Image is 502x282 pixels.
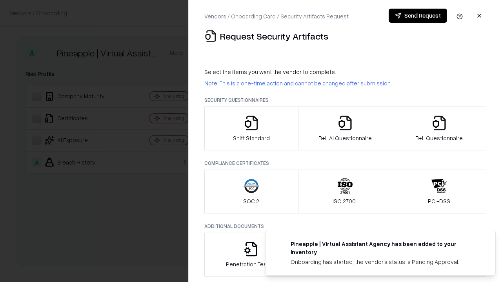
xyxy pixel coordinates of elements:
[318,134,372,142] p: B+L AI Questionnaire
[204,97,486,103] p: Security Questionnaires
[291,240,477,256] div: Pineapple | Virtual Assistant Agency has been added to your inventory
[298,170,393,213] button: ISO 27001
[298,107,393,150] button: B+L AI Questionnaire
[226,260,276,268] p: Penetration Testing
[204,170,298,213] button: SOC 2
[204,223,486,230] p: Additional Documents
[204,160,486,166] p: Compliance Certificates
[291,258,477,266] div: Onboarding has started, the vendor's status is Pending Approval.
[415,134,463,142] p: B+L Questionnaire
[275,240,284,249] img: trypineapple.com
[204,12,349,20] p: Vendors / Onboarding Card / Security Artifacts Request
[243,197,259,205] p: SOC 2
[204,233,298,277] button: Penetration Testing
[220,30,328,42] p: Request Security Artifacts
[204,107,298,150] button: Shift Standard
[204,68,486,76] p: Select the items you want the vendor to complete:
[428,197,450,205] p: PCI-DSS
[204,79,486,87] p: Note: This is a one-time action and cannot be changed after submission.
[389,9,447,23] button: Send Request
[233,134,270,142] p: Shift Standard
[392,170,486,213] button: PCI-DSS
[392,107,486,150] button: B+L Questionnaire
[333,197,358,205] p: ISO 27001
